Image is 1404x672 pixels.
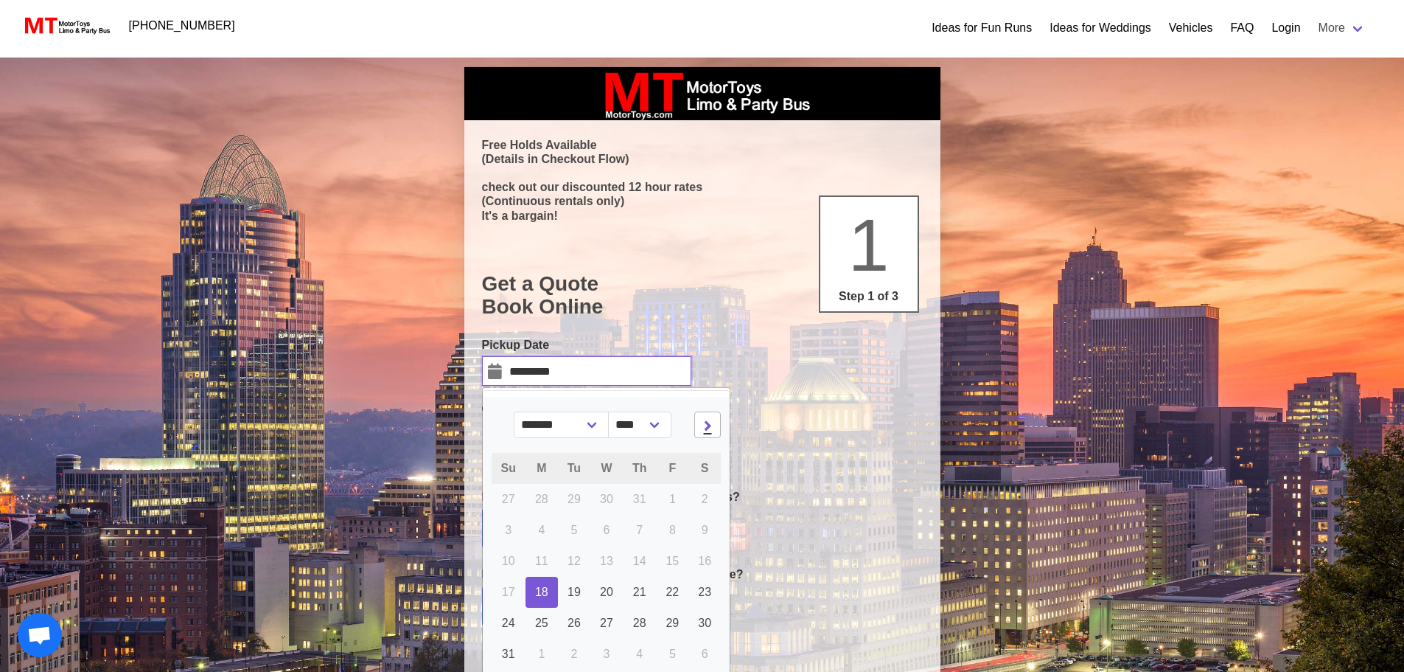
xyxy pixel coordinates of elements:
[656,608,688,639] a: 29
[502,493,515,505] span: 27
[702,493,708,505] span: 2
[505,524,511,536] span: 3
[688,577,721,608] a: 23
[1049,19,1151,37] a: Ideas for Weddings
[600,617,613,629] span: 27
[666,555,679,567] span: 15
[600,555,613,567] span: 13
[604,648,610,660] span: 3
[1230,19,1254,37] a: FAQ
[701,462,709,474] span: S
[492,608,525,639] a: 24
[702,524,708,536] span: 9
[636,524,643,536] span: 7
[525,608,558,639] a: 25
[482,272,923,319] h1: Get a Quote Book Online
[482,209,923,223] p: It's a bargain!
[21,15,111,36] img: MotorToys Logo
[632,462,647,474] span: Th
[666,586,679,598] span: 22
[1310,13,1375,43] a: More
[633,555,646,567] span: 14
[592,67,813,120] img: box_logo_brand.jpeg
[120,11,244,41] a: [PHONE_NUMBER]
[666,617,679,629] span: 29
[535,555,548,567] span: 11
[570,524,577,536] span: 5
[482,194,923,208] p: (Continuous rentals only)
[570,648,577,660] span: 2
[600,493,613,505] span: 30
[482,180,923,194] p: check out our discounted 12 hour rates
[668,462,676,474] span: F
[702,648,708,660] span: 6
[669,524,676,536] span: 8
[633,617,646,629] span: 28
[698,586,711,598] span: 23
[525,577,558,608] a: 18
[669,493,676,505] span: 1
[538,524,545,536] span: 4
[600,586,613,598] span: 20
[537,462,546,474] span: M
[501,462,516,474] span: Su
[590,608,623,639] a: 27
[538,648,545,660] span: 1
[848,204,890,286] span: 1
[698,555,711,567] span: 16
[1169,19,1213,37] a: Vehicles
[826,288,912,305] p: Step 1 of 3
[932,19,1032,37] a: Ideas for Fun Runs
[567,617,581,629] span: 26
[567,493,581,505] span: 29
[567,555,581,567] span: 12
[590,577,623,608] a: 20
[535,617,548,629] span: 25
[482,336,691,354] label: Pickup Date
[502,617,515,629] span: 24
[558,577,590,608] a: 19
[623,608,657,639] a: 28
[492,639,525,670] a: 31
[482,152,923,166] p: (Details in Checkout Flow)
[567,462,581,474] span: Tu
[18,613,62,657] a: Open chat
[502,586,515,598] span: 17
[698,617,711,629] span: 30
[567,586,581,598] span: 19
[688,608,721,639] a: 30
[669,648,676,660] span: 5
[656,577,688,608] a: 22
[502,648,515,660] span: 31
[601,462,612,474] span: W
[482,138,923,152] p: Free Holds Available
[1271,19,1300,37] a: Login
[633,493,646,505] span: 31
[535,493,548,505] span: 28
[604,524,610,536] span: 6
[502,555,515,567] span: 10
[558,608,590,639] a: 26
[633,586,646,598] span: 21
[623,577,657,608] a: 21
[636,648,643,660] span: 4
[535,586,548,598] span: 18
